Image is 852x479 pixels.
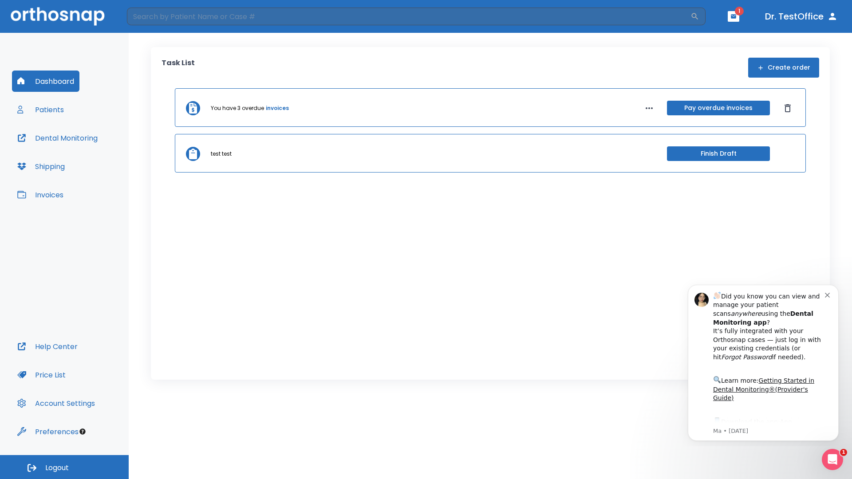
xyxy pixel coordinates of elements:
[667,101,770,115] button: Pay overdue invoices
[667,146,770,161] button: Finish Draft
[674,277,852,446] iframe: Intercom notifications message
[761,8,841,24] button: Dr. TestOffice
[12,127,103,149] button: Dental Monitoring
[12,336,83,357] button: Help Center
[748,58,819,78] button: Create order
[12,99,69,120] button: Patients
[12,364,71,385] button: Price List
[79,428,87,436] div: Tooltip anchor
[11,7,105,25] img: Orthosnap
[45,463,69,473] span: Logout
[211,150,232,158] p: test test
[781,101,795,115] button: Dismiss
[127,8,690,25] input: Search by Patient Name or Case #
[840,449,847,456] span: 1
[150,14,158,21] button: Dismiss notification
[39,150,150,158] p: Message from Ma, sent 8w ago
[12,156,70,177] button: Shipping
[162,58,195,78] p: Task List
[12,184,69,205] button: Invoices
[12,393,100,414] button: Account Settings
[12,71,79,92] button: Dashboard
[266,104,289,112] a: invoices
[12,421,84,442] button: Preferences
[735,7,744,16] span: 1
[211,104,264,112] p: You have 3 overdue
[822,449,843,470] iframe: Intercom live chat
[39,139,150,185] div: Download the app: | ​ Let us know if you need help getting started!
[39,141,118,157] a: App Store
